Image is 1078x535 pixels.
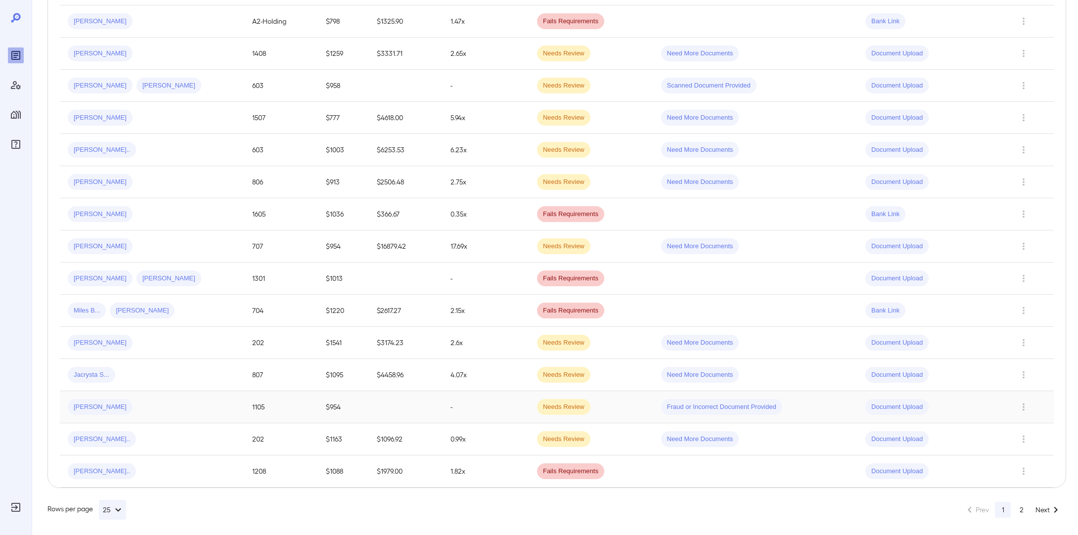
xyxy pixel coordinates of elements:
[68,370,115,380] span: Jacrysta S...
[661,145,739,155] span: Need More Documents
[443,455,529,488] td: 1.82x
[443,230,529,263] td: 17.69x
[68,49,133,58] span: [PERSON_NAME]
[318,198,369,230] td: $1036
[318,5,369,38] td: $798
[537,242,590,251] span: Needs Review
[995,502,1011,518] button: page 1
[1016,78,1032,93] button: Row Actions
[244,423,318,455] td: 202
[244,102,318,134] td: 1507
[661,338,739,348] span: Need More Documents
[68,435,136,444] span: [PERSON_NAME]..
[244,295,318,327] td: 704
[8,47,24,63] div: Reports
[369,102,443,134] td: $4618.00
[865,81,929,90] span: Document Upload
[537,306,604,315] span: Fails Requirements
[443,423,529,455] td: 0.99x
[68,242,133,251] span: [PERSON_NAME]
[537,178,590,187] span: Needs Review
[244,359,318,391] td: 807
[1016,431,1032,447] button: Row Actions
[318,327,369,359] td: $1541
[443,166,529,198] td: 2.75x
[369,166,443,198] td: $2506.48
[369,230,443,263] td: $16879.42
[1016,335,1032,351] button: Row Actions
[318,38,369,70] td: $1259
[537,113,590,123] span: Needs Review
[865,113,929,123] span: Document Upload
[68,81,133,90] span: [PERSON_NAME]
[244,134,318,166] td: 603
[318,166,369,198] td: $913
[443,359,529,391] td: 4.07x
[318,102,369,134] td: $777
[8,136,24,152] div: FAQ
[244,5,318,38] td: A2-Holding
[244,263,318,295] td: 1301
[865,435,929,444] span: Document Upload
[1016,303,1032,318] button: Row Actions
[369,359,443,391] td: $4458.96
[369,327,443,359] td: $3174.23
[68,178,133,187] span: [PERSON_NAME]
[661,81,757,90] span: Scanned Document Provided
[865,338,929,348] span: Document Upload
[318,359,369,391] td: $1095
[369,5,443,38] td: $1325.90
[1014,502,1030,518] button: Go to page 2
[661,49,739,58] span: Need More Documents
[318,134,369,166] td: $1003
[443,5,529,38] td: 1.47x
[537,370,590,380] span: Needs Review
[537,49,590,58] span: Needs Review
[68,306,106,315] span: Miles B...
[244,166,318,198] td: 806
[369,455,443,488] td: $1979.00
[369,38,443,70] td: $3331.71
[244,327,318,359] td: 202
[959,502,1066,518] nav: pagination navigation
[865,210,905,219] span: Bank Link
[318,391,369,423] td: $954
[443,102,529,134] td: 5.94x
[661,435,739,444] span: Need More Documents
[661,113,739,123] span: Need More Documents
[865,402,929,412] span: Document Upload
[443,327,529,359] td: 2.6x
[443,70,529,102] td: -
[244,391,318,423] td: 1105
[1016,110,1032,126] button: Row Actions
[865,306,905,315] span: Bank Link
[1016,367,1032,383] button: Row Actions
[369,295,443,327] td: $2617.27
[865,370,929,380] span: Document Upload
[369,134,443,166] td: $6253.53
[661,242,739,251] span: Need More Documents
[8,107,24,123] div: Manage Properties
[1016,174,1032,190] button: Row Actions
[318,295,369,327] td: $1220
[110,306,175,315] span: [PERSON_NAME]
[244,38,318,70] td: 1408
[865,145,929,155] span: Document Upload
[537,274,604,283] span: Fails Requirements
[136,81,201,90] span: [PERSON_NAME]
[865,178,929,187] span: Document Upload
[244,455,318,488] td: 1208
[1016,206,1032,222] button: Row Actions
[1016,399,1032,415] button: Row Actions
[537,17,604,26] span: Fails Requirements
[865,242,929,251] span: Document Upload
[865,49,929,58] span: Document Upload
[443,391,529,423] td: -
[68,17,133,26] span: [PERSON_NAME]
[443,38,529,70] td: 2.65x
[136,274,201,283] span: [PERSON_NAME]
[68,113,133,123] span: [PERSON_NAME]
[68,145,136,155] span: [PERSON_NAME]..
[865,17,905,26] span: Bank Link
[369,198,443,230] td: $366.67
